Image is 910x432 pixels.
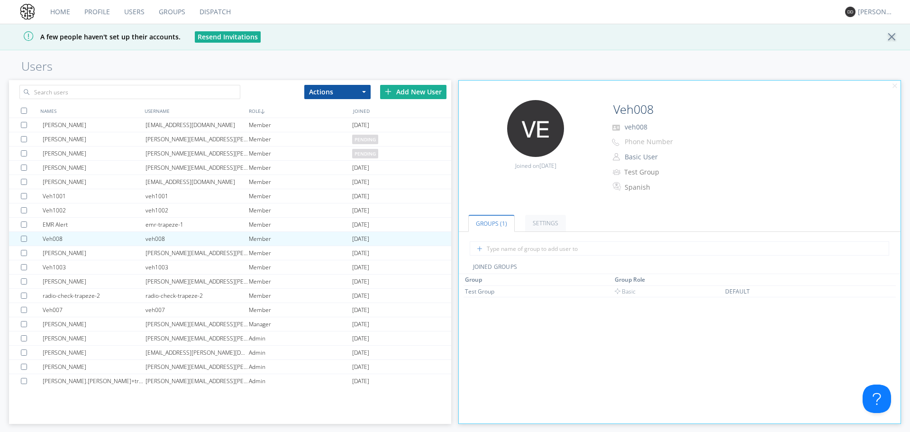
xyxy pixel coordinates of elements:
[146,232,249,246] div: veh008
[351,104,455,118] div: JOINED
[352,260,369,275] span: [DATE]
[352,360,369,374] span: [DATE]
[624,167,703,177] div: Test Group
[146,289,249,303] div: radio-check-trapeze-2
[845,7,855,17] img: 373638.png
[43,360,146,374] div: [PERSON_NAME]
[352,161,369,175] span: [DATE]
[539,162,556,170] span: [DATE]
[9,218,451,232] a: EMR Alertemr-trapeze-1Member[DATE]
[246,104,351,118] div: ROLE
[43,275,146,288] div: [PERSON_NAME]
[724,274,852,285] th: Toggle SortBy
[146,346,249,359] div: [EMAIL_ADDRESS][PERSON_NAME][DOMAIN_NAME]
[249,260,352,274] div: Member
[43,132,146,146] div: [PERSON_NAME]
[613,181,622,192] img: In groups with Translation enabled, this user's messages will be automatically translated to and ...
[352,303,369,317] span: [DATE]
[249,175,352,189] div: Member
[249,203,352,217] div: Member
[19,85,240,99] input: Search users
[352,135,378,144] span: pending
[146,147,249,160] div: [PERSON_NAME][EMAIL_ADDRESS][PERSON_NAME][DOMAIN_NAME]
[249,331,352,345] div: Admin
[9,246,451,260] a: [PERSON_NAME][PERSON_NAME][EMAIL_ADDRESS][PERSON_NAME][DOMAIN_NAME]Member[DATE]
[249,218,352,231] div: Member
[43,161,146,175] div: [PERSON_NAME]
[249,246,352,260] div: Member
[9,189,451,203] a: Veh1001veh1001Member[DATE]
[43,374,146,388] div: [PERSON_NAME].[PERSON_NAME]+trapeze
[9,203,451,218] a: Veh1002veh1002Member[DATE]
[146,303,249,317] div: veh007
[249,317,352,331] div: Manager
[146,118,249,132] div: [EMAIL_ADDRESS][DOMAIN_NAME]
[613,165,622,178] img: icon-alert-users-thin-outline.svg
[43,331,146,345] div: [PERSON_NAME]
[507,100,564,157] img: 373638.png
[43,147,146,160] div: [PERSON_NAME]
[146,189,249,203] div: veh1001
[43,203,146,217] div: Veh1002
[195,31,261,43] button: Resend Invitations
[9,132,451,147] a: [PERSON_NAME][PERSON_NAME][EMAIL_ADDRESS][PERSON_NAME][DOMAIN_NAME]Memberpending
[19,3,36,20] img: 0b72d42dfa8a407a8643a71bb54b2e48
[9,331,451,346] a: [PERSON_NAME][PERSON_NAME][EMAIL_ADDRESS][PERSON_NAME][DOMAIN_NAME]Admin[DATE]
[352,218,369,232] span: [DATE]
[352,331,369,346] span: [DATE]
[249,118,352,132] div: Member
[352,149,378,158] span: pending
[38,104,142,118] div: NAMES
[146,260,249,274] div: veh1003
[146,203,249,217] div: veh1002
[9,147,451,161] a: [PERSON_NAME][PERSON_NAME][EMAIL_ADDRESS][PERSON_NAME][DOMAIN_NAME]Memberpending
[468,215,515,232] a: Groups (1)
[43,218,146,231] div: EMR Alert
[142,104,246,118] div: USERNAME
[465,287,536,295] div: Test Group
[9,317,451,331] a: [PERSON_NAME][PERSON_NAME][EMAIL_ADDRESS][PERSON_NAME][DOMAIN_NAME]Manager[DATE]
[352,289,369,303] span: [DATE]
[146,246,249,260] div: [PERSON_NAME][EMAIL_ADDRESS][PERSON_NAME][DOMAIN_NAME]
[863,385,891,413] iframe: Toggle Customer Support
[515,162,556,170] span: Joined on
[612,138,619,146] img: phone-outline.svg
[43,289,146,303] div: radio-check-trapeze-2
[146,132,249,146] div: [PERSON_NAME][EMAIL_ADDRESS][PERSON_NAME][DOMAIN_NAME]
[146,275,249,288] div: [PERSON_NAME][EMAIL_ADDRESS][PERSON_NAME][DOMAIN_NAME]
[146,175,249,189] div: [EMAIL_ADDRESS][DOMAIN_NAME]
[352,346,369,360] span: [DATE]
[43,346,146,359] div: [PERSON_NAME]
[43,303,146,317] div: Veh007
[610,100,763,119] input: Name
[146,360,249,374] div: [PERSON_NAME][EMAIL_ADDRESS][PERSON_NAME][DOMAIN_NAME]
[146,374,249,388] div: [PERSON_NAME][EMAIL_ADDRESS][PERSON_NAME][DOMAIN_NAME]
[7,32,181,41] span: A few people haven't set up their accounts.
[352,118,369,132] span: [DATE]
[249,303,352,317] div: Member
[352,203,369,218] span: [DATE]
[525,215,566,231] a: Settings
[352,374,369,388] span: [DATE]
[43,232,146,246] div: Veh008
[9,232,451,246] a: Veh008veh008Member[DATE]
[459,263,901,274] div: JOINED GROUPS
[249,161,352,175] div: Member
[249,147,352,160] div: Member
[352,175,369,189] span: [DATE]
[304,85,371,99] button: Actions
[9,175,451,189] a: [PERSON_NAME][EMAIL_ADDRESS][DOMAIN_NAME]Member[DATE]
[9,260,451,275] a: Veh1003veh1003Member[DATE]
[615,287,636,295] span: Basic
[352,275,369,289] span: [DATE]
[470,241,890,256] input: Type name of group to add user to
[43,189,146,203] div: Veh1001
[380,85,446,99] div: Add New User
[249,232,352,246] div: Member
[9,275,451,289] a: [PERSON_NAME][PERSON_NAME][EMAIL_ADDRESS][PERSON_NAME][DOMAIN_NAME]Member[DATE]
[613,274,724,285] th: Toggle SortBy
[146,317,249,331] div: [PERSON_NAME][EMAIL_ADDRESS][PERSON_NAME][DOMAIN_NAME]
[9,161,451,175] a: [PERSON_NAME][PERSON_NAME][EMAIL_ADDRESS][PERSON_NAME][DOMAIN_NAME]Member[DATE]
[249,189,352,203] div: Member
[725,287,796,295] div: DEFAULT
